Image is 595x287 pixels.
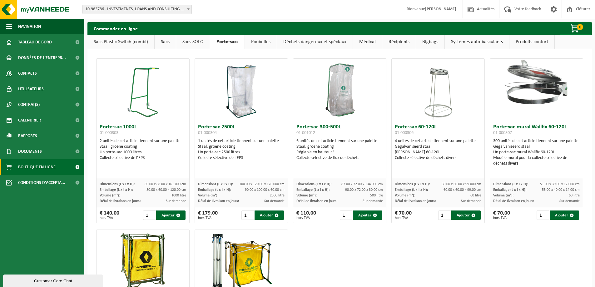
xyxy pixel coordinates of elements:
div: Un porte-sac mural Wallfix 60-120L [493,150,580,155]
h3: Porte-sac mural Wallfix 60-120L [493,124,580,137]
img: 01-000303 [127,59,159,121]
button: Ajouter [353,210,382,220]
span: Dimensions (L x l x H): [395,182,430,186]
div: Réglable en hauteur ! [296,150,383,155]
button: 0 [560,22,591,35]
h3: Porte-sac 300-500L [296,124,383,137]
span: 90.00 x 100.00 x 60.00 cm [245,188,285,192]
span: hors TVA [100,216,119,220]
span: 87.00 x 72.00 x 134.000 cm [341,182,383,186]
div: Gegalvaniseerd staal [395,144,481,150]
span: 51.00 x 39.00 x 12.000 cm [540,182,580,186]
span: Utilisateurs [18,81,44,97]
div: € 140,00 [100,210,119,220]
span: Rapports [18,128,37,144]
div: [PERSON_NAME] 60-120L [395,150,481,155]
span: Emballage (L x l x H): [296,188,330,192]
span: Volume (m³): [493,194,513,197]
span: Délai de livraison en jours: [493,199,534,203]
span: hors TVA [296,216,316,220]
span: Données de l'entrepr... [18,50,66,66]
a: Porte-sacs [210,35,245,49]
a: Poubelles [245,35,277,49]
div: Un porte-sac 2500 litres [198,150,285,155]
img: 01-001012 [309,59,371,121]
span: Tableau de bord [18,34,52,50]
a: Médical [353,35,382,49]
h3: Porte-sac 2500L [198,124,285,137]
span: Sur demande [559,199,580,203]
span: Emballage (L x l x H): [493,188,526,192]
span: 10-983786 - INVESTMENTS, LOANS AND CONSULTING SA - TUBIZE [82,5,192,14]
span: 100.00 x 120.00 x 170.000 cm [239,182,285,186]
input: 1 [537,210,549,220]
span: Conditions d'accepta... [18,175,65,191]
button: Ajouter [550,210,579,220]
span: Emballage (L x l x H): [198,188,231,192]
input: 1 [143,210,156,220]
div: € 179,00 [198,210,218,220]
span: hors TVA [493,216,510,220]
button: Ajouter [156,210,186,220]
span: Délai de livraison en jours: [100,199,141,203]
div: Modèle mural pour la collecte sélective de déchets divers [493,155,580,166]
span: Volume (m³): [296,194,317,197]
div: Collecte sélective de déchets divers [395,155,481,161]
span: Emballage (L x l x H): [100,188,133,192]
div: € 110,00 [296,210,316,220]
input: 1 [340,210,353,220]
span: Dimensions (L x l x H): [493,182,528,186]
input: 1 [438,210,451,220]
span: 0 [577,24,583,30]
span: Volume (m³): [100,194,120,197]
span: 55.00 x 40.00 x 14.00 cm [542,188,580,192]
span: Délai de livraison en jours: [296,199,337,203]
span: Calendrier [18,112,41,128]
h3: Porte-sac 60-120L [395,124,481,137]
a: Bigbags [416,35,444,49]
span: Volume (m³): [395,194,415,197]
div: Collecte sélective de l’EPS [198,155,285,161]
span: Sur demande [363,199,383,203]
div: Staal, groene coating [296,144,383,150]
span: 01-000303 [100,131,118,135]
span: 500 litre [370,194,383,197]
div: 1 unités de cet article tiennent sur une palette [198,138,285,161]
a: Récipients [382,35,416,49]
span: Contrat(s) [18,97,40,112]
span: 80.00 x 60.00 x 120.00 cm [146,188,186,192]
div: 2 unités de cet article tiennent sur une palette [100,138,186,161]
a: Déchets dangereux et spéciaux [277,35,353,49]
span: Volume (m³): [198,194,218,197]
span: 60.00 x 60.00 x 99.000 cm [442,182,481,186]
span: 89.00 x 88.00 x 161.000 cm [145,182,186,186]
div: Staal, groene coating [198,144,285,150]
a: Produits confort [509,35,554,49]
div: € 70,00 [493,210,510,220]
button: Ajouter [255,210,284,220]
div: 6 unités de cet article tiennent sur une palette [296,138,383,161]
span: Dimensions (L x l x H): [296,182,331,186]
div: Collecte sélective de flux de déchets [296,155,383,161]
span: 2500 litre [270,194,285,197]
span: hors TVA [198,216,218,220]
input: 1 [241,210,254,220]
a: Sacs [155,35,176,49]
div: Staal, groene coating [100,144,186,150]
img: 01-000307 [490,59,583,105]
span: Dimensions (L x l x H): [100,182,135,186]
span: Navigation [18,19,41,34]
a: Sacs Plastic Switch (combi) [87,35,154,49]
span: Documents [18,144,42,159]
a: Sacs SOLO [176,35,210,49]
span: Délai de livraison en jours: [198,199,239,203]
span: Boutique en ligne [18,159,56,175]
span: 60.00 x 60.00 x 99.00 cm [444,188,481,192]
h3: Porte-sac 1000L [100,124,186,137]
h2: Commander en ligne [87,22,144,34]
span: Contacts [18,66,37,81]
div: Collecte sélective de l’EPS [100,155,186,161]
span: 60 litre [569,194,580,197]
span: Dimensions (L x l x H): [198,182,233,186]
